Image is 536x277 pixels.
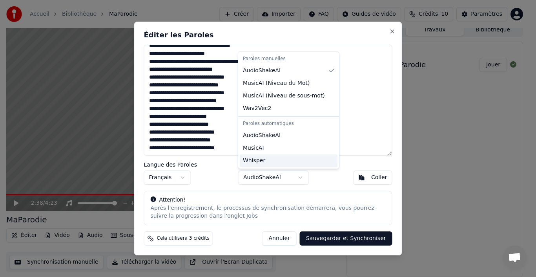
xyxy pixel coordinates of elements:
[243,132,281,139] span: AudioShakeAI
[243,92,325,100] span: MusicAI ( Niveau de sous-mot )
[243,67,281,75] span: AudioShakeAI
[243,157,265,165] span: Whisper
[240,118,337,129] div: Paroles automatiques
[243,105,271,112] span: Wav2Vec2
[240,53,337,64] div: Paroles manuelles
[243,144,264,152] span: MusicAI
[243,79,310,87] span: MusicAI ( Niveau du Mot )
